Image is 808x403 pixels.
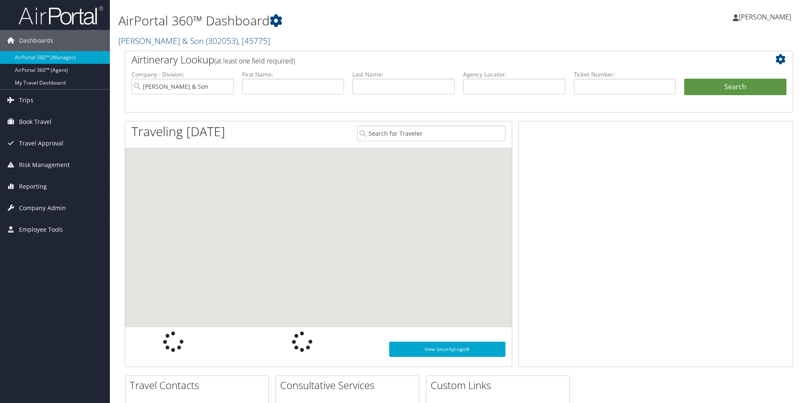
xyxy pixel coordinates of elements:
[19,197,66,219] span: Company Admin
[131,123,225,140] h1: Traveling [DATE]
[431,378,569,392] h2: Custom Links
[19,133,63,154] span: Travel Approval
[280,378,419,392] h2: Consultative Services
[242,70,344,79] label: First Name:
[463,70,565,79] label: Agency Locator:
[131,70,234,79] label: Company - Division:
[118,12,573,30] h1: AirPortal 360™ Dashboard
[352,70,455,79] label: Last Name:
[206,35,238,47] span: ( 302053 )
[19,154,70,175] span: Risk Management
[19,30,53,51] span: Dashboards
[19,176,47,197] span: Reporting
[214,56,295,66] span: (at least one field required)
[389,342,505,357] a: View SecurityLogic®
[238,35,270,47] span: , [ 45775 ]
[574,70,676,79] label: Ticket Number:
[118,35,270,47] a: [PERSON_NAME] & Son
[19,111,52,132] span: Book Travel
[684,79,786,96] button: Search
[357,126,505,141] input: Search for Traveler
[733,4,800,30] a: [PERSON_NAME]
[19,5,103,25] img: airportal-logo.png
[130,378,268,392] h2: Travel Contacts
[19,219,63,240] span: Employee Tools
[131,52,731,67] h2: Airtinerary Lookup
[739,12,791,22] span: [PERSON_NAME]
[19,90,33,111] span: Trips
